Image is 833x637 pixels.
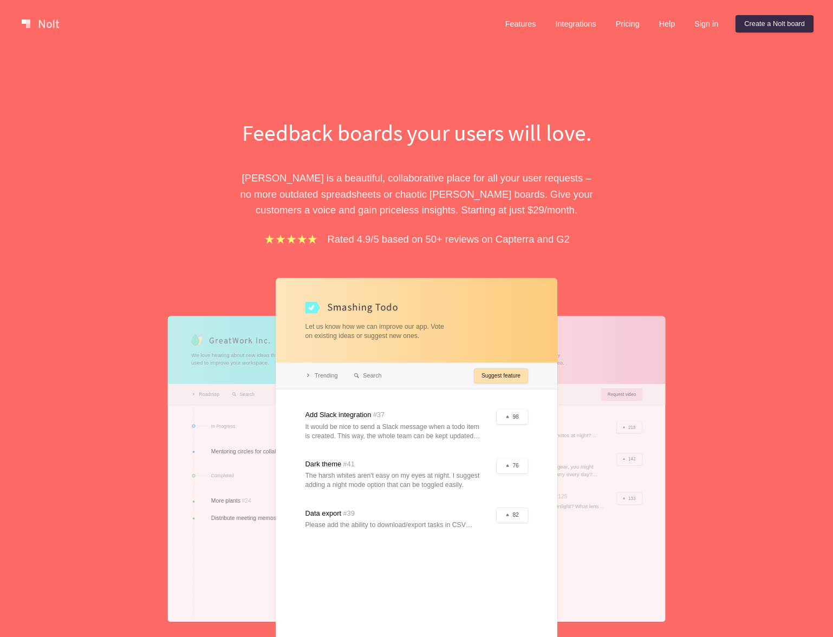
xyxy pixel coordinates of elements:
a: Pricing [607,15,648,32]
a: Integrations [546,15,604,32]
a: Sign in [686,15,727,32]
a: Help [650,15,684,32]
h1: Feedback boards your users will love. [230,117,603,148]
a: Create a Nolt board [736,15,814,32]
a: Features [497,15,545,32]
p: [PERSON_NAME] is a beautiful, collaborative place for all your user requests – no more outdated s... [230,170,603,218]
img: stars.b067e34983.png [263,233,318,245]
p: Rated 4.9/5 based on 50+ reviews on Capterra and G2 [328,231,570,247]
